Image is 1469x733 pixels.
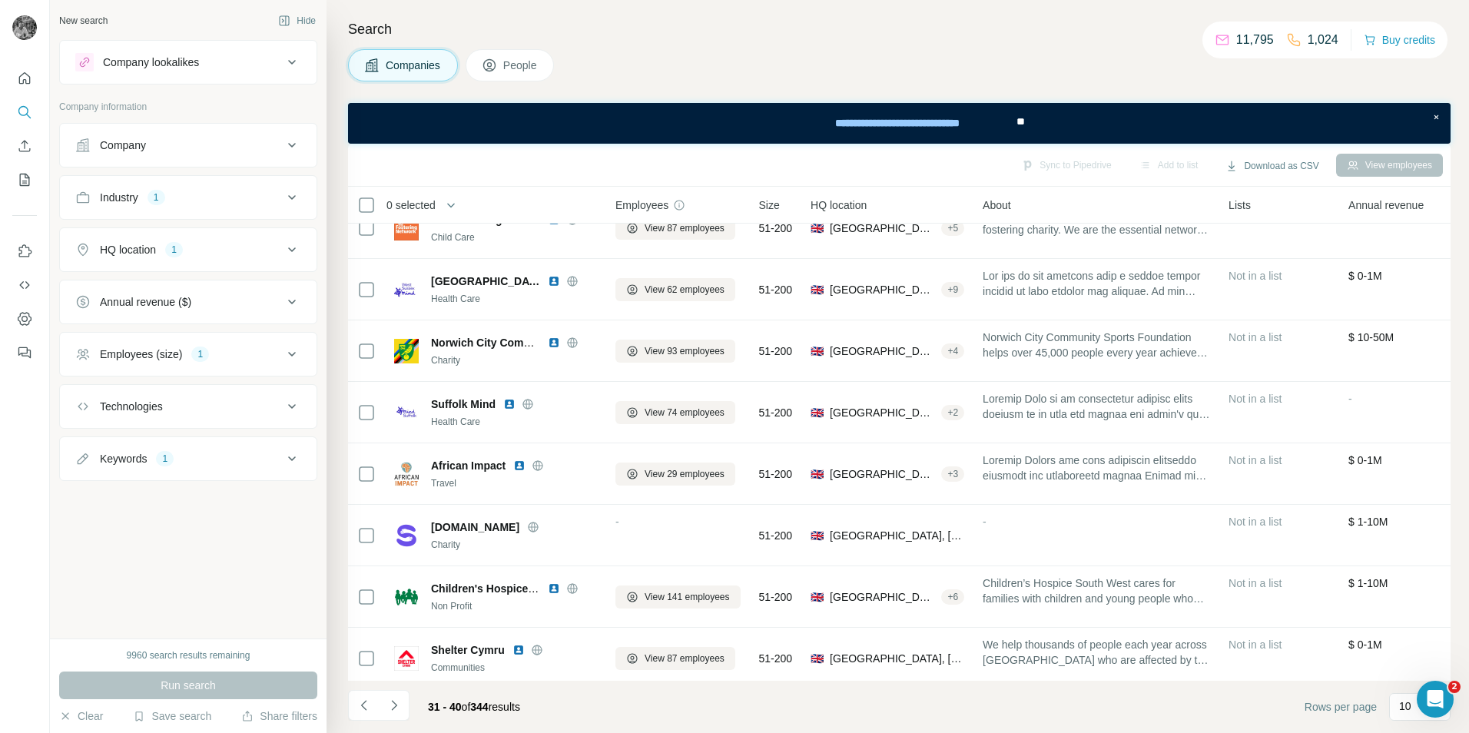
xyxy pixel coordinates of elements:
button: View 62 employees [615,278,735,301]
button: Industry1 [60,179,317,216]
img: LinkedIn logo [548,582,560,595]
p: 11,795 [1236,31,1274,49]
div: 1 [191,347,209,361]
div: Charity [431,538,597,552]
div: HQ location [100,242,156,257]
span: Loremip Dolo si am consectetur adipisc elits doeiusm te in utla etd magnaa eni admin'v quis nostr... [983,391,1210,422]
button: View 74 employees [615,401,735,424]
div: Employees (size) [100,347,182,362]
button: HQ location1 [60,231,317,268]
span: 51-200 [759,528,793,543]
button: Save search [133,708,211,724]
div: + 6 [941,590,964,604]
button: View 87 employees [615,217,735,240]
span: People [503,58,539,73]
button: Enrich CSV [12,132,37,160]
img: LinkedIn logo [512,644,525,656]
span: 🇬🇧 [811,589,824,605]
span: [GEOGRAPHIC_DATA] Mind [431,274,540,289]
span: [GEOGRAPHIC_DATA], [GEOGRAPHIC_DATA], [GEOGRAPHIC_DATA] [830,466,935,482]
h4: Search [348,18,1451,40]
span: African Impact [431,458,506,473]
span: Not in a list [1229,577,1282,589]
button: View 29 employees [615,463,735,486]
span: View 74 employees [645,406,725,420]
span: 🇬🇧 [811,282,824,297]
img: Avatar [12,15,37,40]
div: + 9 [941,283,964,297]
div: Company lookalikes [103,55,199,70]
div: Communities [431,661,597,675]
span: $ 0-1M [1348,454,1382,466]
p: 10 [1399,698,1411,714]
div: Annual revenue ($) [100,294,191,310]
span: Not in a list [1229,270,1282,282]
span: 51-200 [759,405,793,420]
span: Not in a list [1229,454,1282,466]
span: Not in a list [1229,331,1282,343]
button: Clear [59,708,103,724]
img: Logo of uksobs.org [394,523,419,548]
span: Employees [615,197,668,213]
button: Quick start [12,65,37,92]
div: 1 [165,243,183,257]
p: Company information [59,100,317,114]
button: Search [12,98,37,126]
span: Size [759,197,780,213]
img: LinkedIn logo [513,459,526,472]
span: View 141 employees [645,590,730,604]
span: $ 1-10M [1348,516,1388,528]
span: Norwich City Community Sports Foundation [431,337,658,349]
span: - [983,516,987,528]
div: Non Profit [431,599,597,613]
span: results [428,701,520,713]
div: Company [100,138,146,153]
img: LinkedIn logo [548,275,560,287]
span: 🇬🇧 [811,221,824,236]
span: Rows per page [1305,699,1377,715]
button: Use Surfe API [12,271,37,299]
div: 1 [156,452,174,466]
span: $ 0-1M [1348,638,1382,651]
div: Charity [431,353,597,367]
span: [GEOGRAPHIC_DATA], [GEOGRAPHIC_DATA], [GEOGRAPHIC_DATA] [830,343,935,359]
span: 344 [470,701,488,713]
span: Annual revenue [1348,197,1424,213]
span: - [615,516,619,528]
div: Health Care [431,415,597,429]
span: Not in a list [1229,393,1282,405]
img: Logo of Suffolk Mind [394,400,419,425]
span: Lists [1229,197,1251,213]
span: - [1348,393,1352,405]
span: The Fostering Network [431,214,548,226]
span: View 87 employees [645,652,725,665]
div: + 5 [941,221,964,235]
span: $ 10-50M [1348,331,1394,343]
button: Company lookalikes [60,44,317,81]
span: Norwich City Community Sports Foundation helps over 45,000 people every year achieve their goals ... [983,330,1210,360]
div: + 3 [941,467,964,481]
button: Share filters [241,708,317,724]
img: Logo of West Sussex Mind [394,277,419,302]
span: 31 - 40 [428,701,462,713]
span: We help thousands of people each year across [GEOGRAPHIC_DATA] who are affected by the housing em... [983,637,1210,668]
span: [GEOGRAPHIC_DATA], [GEOGRAPHIC_DATA], [GEOGRAPHIC_DATA] [830,589,935,605]
span: [DOMAIN_NAME] [431,519,519,535]
span: 🇬🇧 [811,405,824,420]
span: 51-200 [759,589,793,605]
span: Loremip Dolors ame cons adipiscin elitseddo eiusmodt inc utlaboreetd magnaa Enimad min veni 74 qu... [983,453,1210,483]
span: Shelter Cymru [431,642,505,658]
span: 51-200 [759,651,793,666]
button: Hide [267,9,327,32]
span: $ 1-10M [1348,577,1388,589]
span: View 93 employees [645,344,725,358]
div: Keywords [100,451,147,466]
button: View 141 employees [615,585,741,609]
div: 9960 search results remaining [127,648,250,662]
iframe: Banner [348,103,1451,144]
button: Employees (size)1 [60,336,317,373]
img: Logo of The Fostering Network [394,216,419,240]
button: Annual revenue ($) [60,284,317,320]
span: 🇬🇧 [811,651,824,666]
span: [GEOGRAPHIC_DATA], [GEOGRAPHIC_DATA], [GEOGRAPHIC_DATA] [830,405,935,420]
